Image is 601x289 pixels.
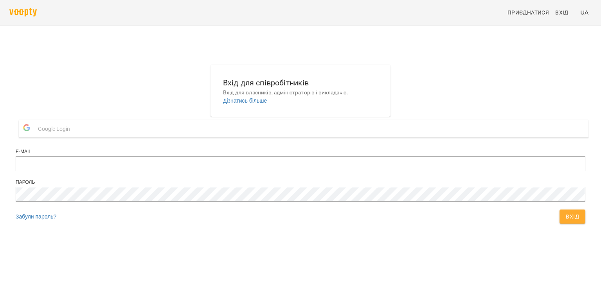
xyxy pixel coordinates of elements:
div: Пароль [16,179,585,186]
a: Вхід [552,5,577,20]
h6: Вхід для співробітників [223,77,378,89]
span: UA [580,8,588,16]
button: Вхід [560,210,585,224]
a: Дізнатись більше [223,98,267,104]
div: E-mail [16,148,585,155]
a: Приєднатися [504,5,552,20]
span: Вхід [555,8,569,17]
span: Google Login [38,121,74,137]
a: Забули пароль? [16,213,56,220]
button: UA [577,5,592,20]
button: Google Login [19,120,588,137]
img: voopty.png [9,8,37,16]
p: Вхід для власників, адміністраторів і викладачів. [223,89,378,97]
span: Приєднатися [507,8,549,17]
span: Вхід [566,212,579,221]
button: Вхід для співробітниківВхід для власників, адміністраторів і викладачів.Дізнатись більше [217,70,384,111]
